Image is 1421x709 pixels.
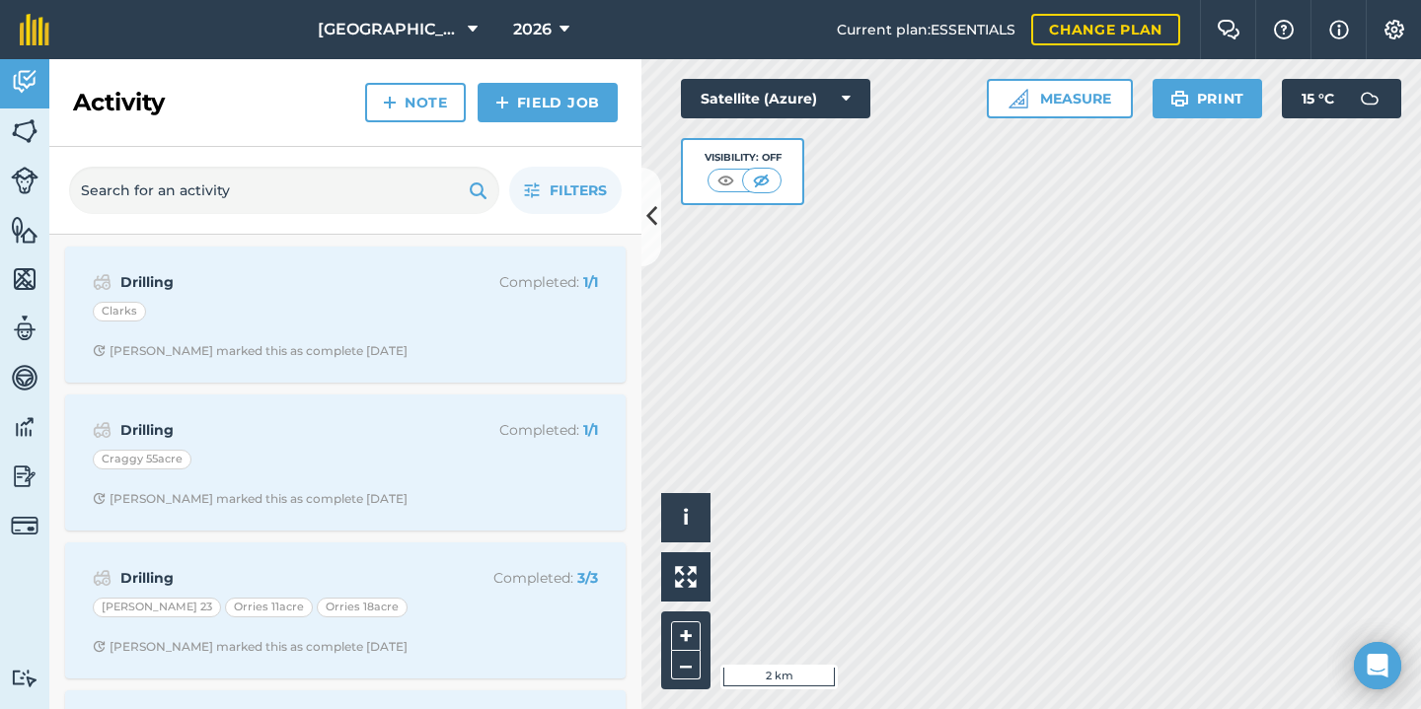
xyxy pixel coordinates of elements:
div: Clarks [93,302,146,321]
button: Filters [509,167,622,214]
img: fieldmargin Logo [20,14,49,45]
img: Clock with arrow pointing clockwise [93,344,106,357]
img: svg+xml;base64,PD94bWwgdmVyc2lvbj0iMS4wIiBlbmNvZGluZz0idXRmLTgiPz4KPCEtLSBHZW5lcmF0b3I6IEFkb2JlIE... [93,270,112,294]
img: svg+xml;base64,PHN2ZyB4bWxucz0iaHR0cDovL3d3dy53My5vcmcvMjAwMC9zdmciIHdpZHRoPSI1NiIgaGVpZ2h0PSI2MC... [11,215,38,245]
div: Visibility: Off [705,150,782,166]
img: svg+xml;base64,PD94bWwgdmVyc2lvbj0iMS4wIiBlbmNvZGluZz0idXRmLTgiPz4KPCEtLSBHZW5lcmF0b3I6IEFkb2JlIE... [11,67,38,97]
span: 2026 [513,18,552,41]
img: svg+xml;base64,PD94bWwgdmVyc2lvbj0iMS4wIiBlbmNvZGluZz0idXRmLTgiPz4KPCEtLSBHZW5lcmF0b3I6IEFkb2JlIE... [1350,79,1389,118]
button: i [661,493,710,542]
a: DrillingCompleted: 1/1ClarksClock with arrow pointing clockwise[PERSON_NAME] marked this as compl... [77,258,614,371]
input: Search for an activity [69,167,499,214]
a: DrillingCompleted: 3/3[PERSON_NAME] 23Orries 11acreOrries 18acreClock with arrow pointing clockwi... [77,554,614,667]
a: Change plan [1031,14,1180,45]
strong: Drilling [120,419,433,441]
button: Satellite (Azure) [681,79,870,118]
img: A question mark icon [1272,20,1296,39]
img: svg+xml;base64,PD94bWwgdmVyc2lvbj0iMS4wIiBlbmNvZGluZz0idXRmLTgiPz4KPCEtLSBHZW5lcmF0b3I6IEFkb2JlIE... [11,314,38,343]
img: svg+xml;base64,PHN2ZyB4bWxucz0iaHR0cDovL3d3dy53My5vcmcvMjAwMC9zdmciIHdpZHRoPSI1MCIgaGVpZ2h0PSI0MC... [713,171,738,190]
img: svg+xml;base64,PHN2ZyB4bWxucz0iaHR0cDovL3d3dy53My5vcmcvMjAwMC9zdmciIHdpZHRoPSIxOSIgaGVpZ2h0PSIyNC... [1170,87,1189,110]
a: Field Job [478,83,618,122]
p: Completed : [441,271,598,293]
span: Filters [550,179,607,201]
img: svg+xml;base64,PHN2ZyB4bWxucz0iaHR0cDovL3d3dy53My5vcmcvMjAwMC9zdmciIHdpZHRoPSIxOSIgaGVpZ2h0PSIyNC... [469,178,487,202]
img: svg+xml;base64,PHN2ZyB4bWxucz0iaHR0cDovL3d3dy53My5vcmcvMjAwMC9zdmciIHdpZHRoPSIxNCIgaGVpZ2h0PSIyNC... [495,91,509,114]
button: 15 °C [1282,79,1401,118]
div: Open Intercom Messenger [1354,642,1401,689]
img: svg+xml;base64,PD94bWwgdmVyc2lvbj0iMS4wIiBlbmNvZGluZz0idXRmLTgiPz4KPCEtLSBHZW5lcmF0b3I6IEFkb2JlIE... [11,512,38,539]
img: Clock with arrow pointing clockwise [93,492,106,505]
p: Completed : [441,419,598,441]
img: svg+xml;base64,PHN2ZyB4bWxucz0iaHR0cDovL3d3dy53My5vcmcvMjAwMC9zdmciIHdpZHRoPSI1MCIgaGVpZ2h0PSI0MC... [749,171,774,190]
span: 15 ° C [1302,79,1334,118]
button: – [671,651,701,679]
strong: Drilling [120,567,433,589]
img: svg+xml;base64,PD94bWwgdmVyc2lvbj0iMS4wIiBlbmNvZGluZz0idXRmLTgiPz4KPCEtLSBHZW5lcmF0b3I6IEFkb2JlIE... [93,566,112,590]
img: svg+xml;base64,PHN2ZyB4bWxucz0iaHR0cDovL3d3dy53My5vcmcvMjAwMC9zdmciIHdpZHRoPSI1NiIgaGVpZ2h0PSI2MC... [11,116,38,146]
img: svg+xml;base64,PD94bWwgdmVyc2lvbj0iMS4wIiBlbmNvZGluZz0idXRmLTgiPz4KPCEtLSBHZW5lcmF0b3I6IEFkb2JlIE... [11,669,38,687]
strong: 3 / 3 [577,569,598,587]
span: Current plan : ESSENTIALS [837,19,1015,40]
img: Clock with arrow pointing clockwise [93,640,106,653]
img: Four arrows, one pointing top left, one top right, one bottom right and the last bottom left [675,566,697,588]
img: Ruler icon [1009,89,1028,108]
strong: Drilling [120,271,433,293]
div: Orries 11acre [225,598,313,617]
div: [PERSON_NAME] marked this as complete [DATE] [93,639,408,655]
img: A cog icon [1383,20,1406,39]
div: Craggy 55acre [93,450,191,469]
img: svg+xml;base64,PD94bWwgdmVyc2lvbj0iMS4wIiBlbmNvZGluZz0idXRmLTgiPz4KPCEtLSBHZW5lcmF0b3I6IEFkb2JlIE... [11,461,38,491]
h2: Activity [73,87,165,118]
button: Measure [987,79,1133,118]
a: Note [365,83,466,122]
button: Print [1153,79,1263,118]
div: [PERSON_NAME] marked this as complete [DATE] [93,491,408,507]
span: [GEOGRAPHIC_DATA] [318,18,460,41]
img: svg+xml;base64,PD94bWwgdmVyc2lvbj0iMS4wIiBlbmNvZGluZz0idXRmLTgiPz4KPCEtLSBHZW5lcmF0b3I6IEFkb2JlIE... [93,418,112,442]
div: [PERSON_NAME] marked this as complete [DATE] [93,343,408,359]
strong: 1 / 1 [583,421,598,439]
img: svg+xml;base64,PHN2ZyB4bWxucz0iaHR0cDovL3d3dy53My5vcmcvMjAwMC9zdmciIHdpZHRoPSI1NiIgaGVpZ2h0PSI2MC... [11,264,38,294]
img: svg+xml;base64,PD94bWwgdmVyc2lvbj0iMS4wIiBlbmNvZGluZz0idXRmLTgiPz4KPCEtLSBHZW5lcmF0b3I6IEFkb2JlIE... [11,167,38,194]
img: Two speech bubbles overlapping with the left bubble in the forefront [1217,20,1240,39]
div: [PERSON_NAME] 23 [93,598,221,617]
button: + [671,621,701,651]
a: DrillingCompleted: 1/1Craggy 55acreClock with arrow pointing clockwise[PERSON_NAME] marked this a... [77,406,614,519]
strong: 1 / 1 [583,273,598,291]
div: Orries 18acre [317,598,408,617]
img: svg+xml;base64,PHN2ZyB4bWxucz0iaHR0cDovL3d3dy53My5vcmcvMjAwMC9zdmciIHdpZHRoPSIxNyIgaGVpZ2h0PSIxNy... [1329,18,1349,41]
p: Completed : [441,567,598,589]
img: svg+xml;base64,PD94bWwgdmVyc2lvbj0iMS4wIiBlbmNvZGluZz0idXRmLTgiPz4KPCEtLSBHZW5lcmF0b3I6IEFkb2JlIE... [11,412,38,442]
img: svg+xml;base64,PHN2ZyB4bWxucz0iaHR0cDovL3d3dy53My5vcmcvMjAwMC9zdmciIHdpZHRoPSIxNCIgaGVpZ2h0PSIyNC... [383,91,397,114]
img: svg+xml;base64,PD94bWwgdmVyc2lvbj0iMS4wIiBlbmNvZGluZz0idXRmLTgiPz4KPCEtLSBHZW5lcmF0b3I6IEFkb2JlIE... [11,363,38,392]
span: i [683,505,689,530]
